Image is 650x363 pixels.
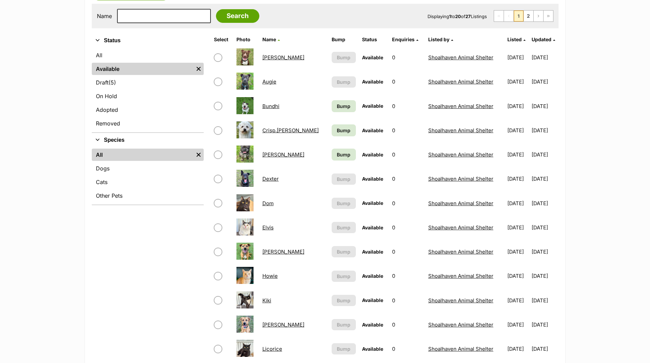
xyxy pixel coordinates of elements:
a: Removed [92,117,204,130]
td: [DATE] [505,119,531,142]
a: Howie [262,273,278,279]
span: Bump [337,321,350,328]
a: Dexter [262,176,279,182]
td: 0 [389,289,424,312]
td: [DATE] [532,46,558,69]
td: [DATE] [505,94,531,118]
a: Shoalhaven Animal Shelter [428,200,493,207]
a: Shoalhaven Animal Shelter [428,273,493,279]
span: Bump [337,345,350,352]
div: Species [92,147,204,205]
td: [DATE] [505,46,531,69]
button: Bump [332,246,356,257]
button: Bump [332,198,356,209]
td: [DATE] [505,240,531,263]
span: Available [362,127,383,133]
a: [PERSON_NAME] [262,248,304,255]
td: [DATE] [532,70,558,93]
button: Bump [332,319,356,330]
a: Enquiries [392,36,418,42]
a: Remove filter [193,63,204,75]
td: 0 [389,119,424,142]
th: Status [359,34,389,45]
a: Remove filter [193,149,204,161]
span: Previous page [504,11,514,21]
a: Next page [534,11,543,21]
nav: Pagination [494,10,553,22]
span: Displaying to of Listings [428,14,487,19]
td: [DATE] [532,216,558,239]
span: Bump [337,273,350,280]
td: [DATE] [532,119,558,142]
span: Page 1 [514,11,523,21]
span: Available [362,273,383,279]
a: Shoalhaven Animal Shelter [428,78,493,85]
a: Cats [92,176,204,188]
strong: 1 [449,14,451,19]
a: Augie [262,78,276,85]
a: [PERSON_NAME] [262,54,304,61]
a: Shoalhaven Animal Shelter [428,127,493,134]
a: Shoalhaven Animal Shelter [428,176,493,182]
span: Bump [337,78,350,86]
button: Bump [332,76,356,88]
button: Bump [332,295,356,306]
span: Bump [337,54,350,61]
a: Shoalhaven Animal Shelter [428,297,493,304]
a: Bump [332,124,356,136]
td: [DATE] [532,337,558,361]
a: Dom [262,200,274,207]
a: All [92,49,204,61]
td: 0 [389,46,424,69]
td: [DATE] [505,289,531,312]
a: Listed by [428,36,453,42]
a: All [92,149,193,161]
td: [DATE] [505,337,531,361]
td: 0 [389,313,424,336]
td: [DATE] [532,167,558,191]
span: Bump [337,224,350,231]
button: Bump [332,271,356,282]
th: Bump [329,34,359,45]
a: Shoalhaven Animal Shelter [428,103,493,109]
span: Available [362,225,383,230]
a: Shoalhaven Animal Shelter [428,224,493,231]
span: translation missing: en.admin.listings.index.attributes.enquiries [392,36,415,42]
button: Bump [332,173,356,185]
span: Available [362,346,383,352]
button: Bump [332,222,356,233]
a: [PERSON_NAME] [262,321,304,328]
span: Listed [507,36,522,42]
td: [DATE] [505,192,531,215]
span: Updated [532,36,551,42]
a: Updated [532,36,555,42]
td: 0 [389,240,424,263]
td: [DATE] [532,143,558,166]
td: [DATE] [505,264,531,288]
td: [DATE] [532,289,558,312]
a: Shoalhaven Animal Shelter [428,321,493,328]
a: Bundhi [262,103,279,109]
a: Elvis [262,224,274,231]
a: Name [262,36,280,42]
a: Dogs [92,162,204,175]
td: [DATE] [505,70,531,93]
span: Available [362,176,383,182]
a: Shoalhaven Animal Shelter [428,346,493,352]
td: [DATE] [532,264,558,288]
td: 0 [389,337,424,361]
button: Status [92,36,204,45]
a: On Hold [92,90,204,102]
a: Page 2 [524,11,533,21]
span: Available [362,55,383,60]
td: 0 [389,264,424,288]
a: Shoalhaven Animal Shelter [428,151,493,158]
span: Available [362,297,383,303]
button: Species [92,136,204,145]
a: Draft [92,76,204,89]
td: [DATE] [505,216,531,239]
td: [DATE] [532,94,558,118]
td: [DATE] [532,240,558,263]
a: Other Pets [92,190,204,202]
td: 0 [389,143,424,166]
